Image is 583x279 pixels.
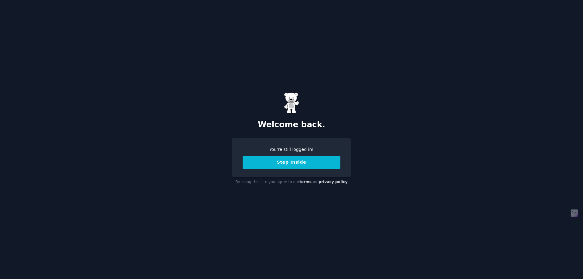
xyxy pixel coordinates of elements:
[299,180,312,184] a: terms
[243,146,340,153] div: You're still logged in!
[243,156,340,169] button: Step Inside
[319,180,348,184] a: privacy policy
[284,92,299,114] img: Gummy Bear
[243,160,340,165] a: Step Inside
[232,120,351,130] h2: Welcome back.
[232,177,351,187] div: By using this site you agree to our and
